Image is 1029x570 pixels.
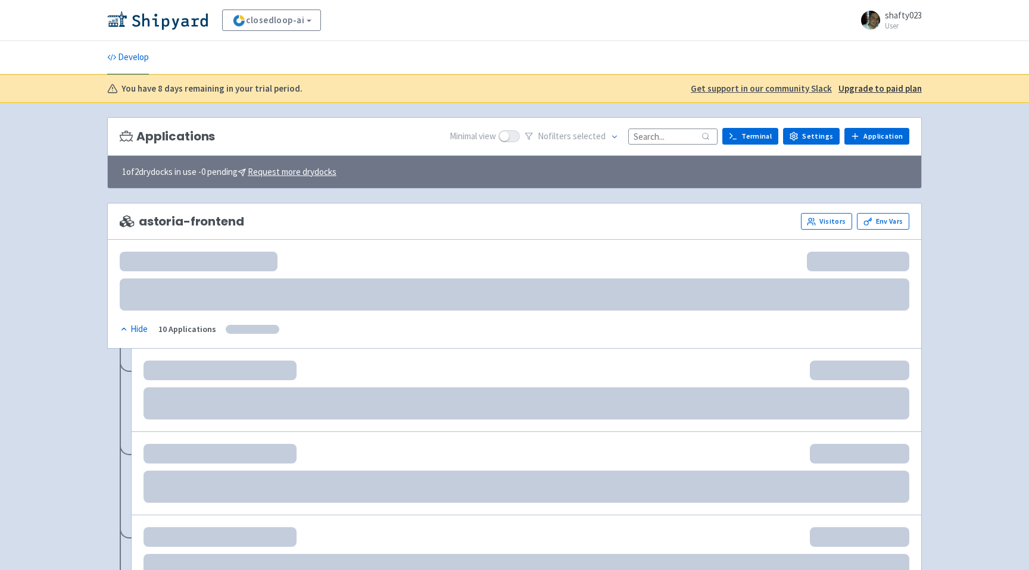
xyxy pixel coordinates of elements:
[122,165,336,179] span: 1 of 2 drydocks in use - 0 pending
[120,215,244,228] span: astoria-frontend
[844,128,909,145] a: Application
[691,82,832,96] a: Get support in our community Slack
[854,11,922,30] a: shafty023 User
[801,213,852,230] a: Visitors
[107,11,208,30] img: Shipyard logo
[222,10,321,31] a: closedloop-ai
[450,130,496,143] span: Minimal view
[107,41,149,74] a: Develop
[783,128,840,145] a: Settings
[158,322,216,336] div: 10 Applications
[838,83,922,94] u: Upgrade to paid plan
[628,129,718,145] input: Search...
[857,213,909,230] a: Env Vars
[121,82,303,96] b: You have 8 days remaining in your trial period.
[120,130,215,143] h3: Applications
[691,83,832,94] u: Get support in our community Slack
[538,130,606,143] span: No filter s
[885,22,922,30] small: User
[120,322,148,336] div: Hide
[885,10,922,21] span: shafty023
[573,130,606,142] span: selected
[120,322,149,336] button: Hide
[248,166,336,177] u: Request more drydocks
[722,128,778,145] a: Terminal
